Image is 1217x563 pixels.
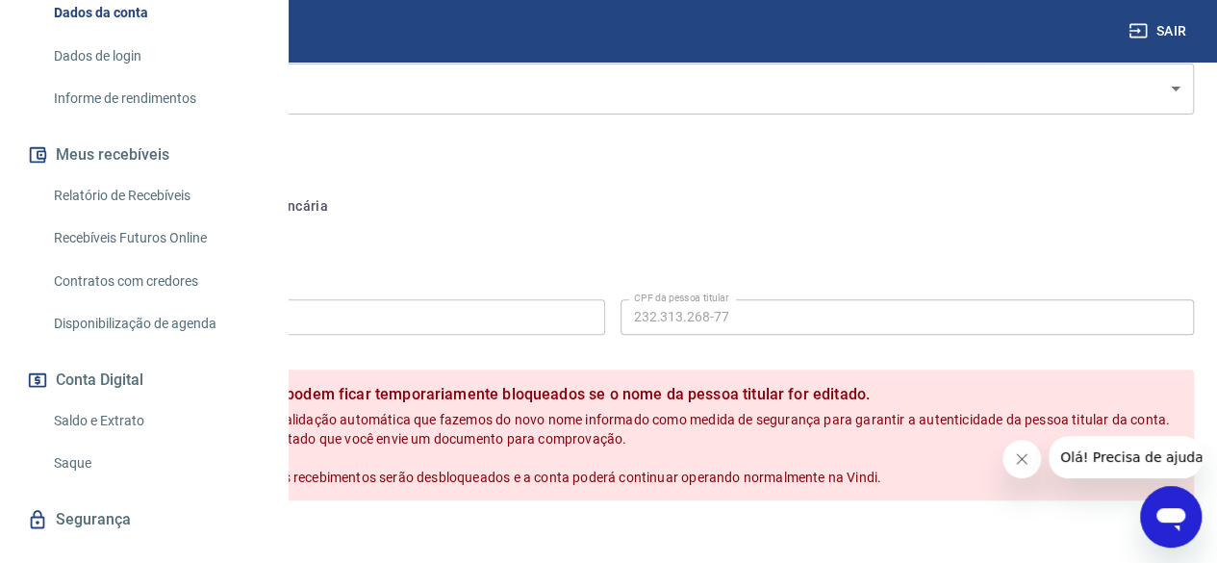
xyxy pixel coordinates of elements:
label: CPF da pessoa titular [634,291,729,305]
a: Saque [46,444,265,483]
iframe: Botão para abrir a janela de mensagens [1140,486,1202,548]
iframe: Fechar mensagem [1002,440,1041,478]
span: Isso ocorre devido a uma rápida validação automática que fazemos do novo nome informado como medi... [79,412,1173,485]
span: Olá! Precisa de ajuda? [12,13,162,29]
a: Relatório de Recebíveis [46,176,265,216]
b: Atenção! Seus recebimentos podem ficar temporariamente bloqueados se o nome da pessoa titular for... [79,383,1179,406]
div: [PERSON_NAME] [31,64,1194,115]
iframe: Mensagem da empresa [1049,436,1202,478]
button: Conta Digital [23,359,265,401]
a: Disponibilização de agenda [46,304,265,344]
a: Contratos com credores [46,262,265,301]
a: Recebíveis Futuros Online [46,218,265,258]
a: Segurança [23,499,265,541]
button: Sair [1125,13,1194,49]
a: Informe de rendimentos [46,79,265,118]
a: Saldo e Extrato [46,401,265,441]
button: Meus recebíveis [23,134,265,176]
a: Dados de login [46,37,265,76]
